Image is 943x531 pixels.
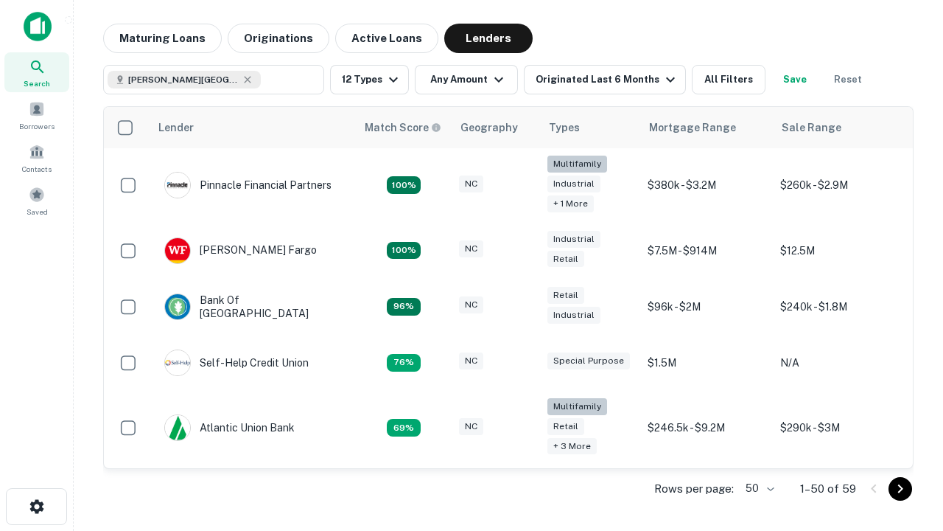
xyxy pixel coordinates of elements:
div: NC [459,176,483,192]
button: All Filters [692,65,765,94]
div: Matching Properties: 10, hasApolloMatch: undefined [387,419,421,437]
iframe: Chat Widget [869,413,943,484]
img: capitalize-icon.png [24,12,52,41]
div: Matching Properties: 11, hasApolloMatch: undefined [387,354,421,372]
button: Originations [228,24,329,53]
h6: Match Score [365,119,438,136]
button: Any Amount [415,65,518,94]
a: Saved [4,181,69,221]
td: $260k - $2.9M [773,148,905,223]
th: Sale Range [773,107,905,148]
button: Active Loans [335,24,438,53]
div: Self-help Credit Union [164,350,309,376]
div: Lender [158,119,194,136]
div: Retail [547,418,584,435]
p: Rows per page: [654,480,734,498]
td: $7.5M - $914M [640,223,773,279]
a: Contacts [4,138,69,178]
div: Retail [547,287,584,304]
span: Saved [27,206,48,218]
div: Types [549,119,580,136]
div: + 3 more [547,438,597,455]
td: $290k - $3M [773,391,905,465]
img: picture [165,173,190,198]
img: picture [165,238,190,263]
div: NC [459,353,483,369]
div: Matching Properties: 15, hasApolloMatch: undefined [387,242,421,260]
a: Borrowers [4,95,69,135]
div: NC [459,296,483,313]
span: [PERSON_NAME][GEOGRAPHIC_DATA], [GEOGRAPHIC_DATA] [128,73,239,86]
button: Save your search to get updates of matches that match your search criteria. [771,65,818,94]
td: $240k - $1.8M [773,279,905,335]
div: Geography [460,119,518,136]
div: Matching Properties: 14, hasApolloMatch: undefined [387,298,421,316]
button: Reset [824,65,872,94]
td: $96k - $2M [640,279,773,335]
div: Special Purpose [547,353,630,369]
div: Pinnacle Financial Partners [164,172,332,198]
th: Types [540,107,640,148]
div: Atlantic Union Bank [164,414,295,441]
div: NC [459,240,483,257]
span: Search [24,77,50,89]
img: picture [165,294,190,319]
div: Industrial [547,176,600,192]
div: Originated Last 6 Months [536,71,679,88]
div: Multifamily [547,398,607,415]
th: Mortgage Range [640,107,773,148]
td: $12.5M [773,223,905,279]
div: Matching Properties: 26, hasApolloMatch: undefined [387,176,421,194]
td: $1.5M [640,335,773,391]
div: Retail [547,251,584,268]
div: 50 [740,478,777,499]
div: NC [459,418,483,435]
td: $380k - $3.2M [640,148,773,223]
button: Go to next page [888,477,912,501]
div: + 1 more [547,195,594,212]
a: Search [4,52,69,92]
div: Capitalize uses an advanced AI algorithm to match your search with the best lender. The match sco... [365,119,441,136]
div: Sale Range [782,119,841,136]
div: Industrial [547,231,600,248]
td: N/A [773,335,905,391]
th: Lender [150,107,356,148]
span: Borrowers [19,120,55,132]
span: Contacts [22,163,52,175]
button: Lenders [444,24,533,53]
img: picture [165,350,190,375]
div: [PERSON_NAME] Fargo [164,237,317,264]
div: Industrial [547,307,600,324]
button: 12 Types [330,65,409,94]
div: Mortgage Range [649,119,736,136]
p: 1–50 of 59 [800,480,856,498]
img: picture [165,415,190,440]
button: Maturing Loans [103,24,222,53]
th: Geography [452,107,540,148]
div: Bank Of [GEOGRAPHIC_DATA] [164,294,341,320]
th: Capitalize uses an advanced AI algorithm to match your search with the best lender. The match sco... [356,107,452,148]
button: Originated Last 6 Months [524,65,686,94]
div: Multifamily [547,156,607,173]
td: $246.5k - $9.2M [640,391,773,465]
